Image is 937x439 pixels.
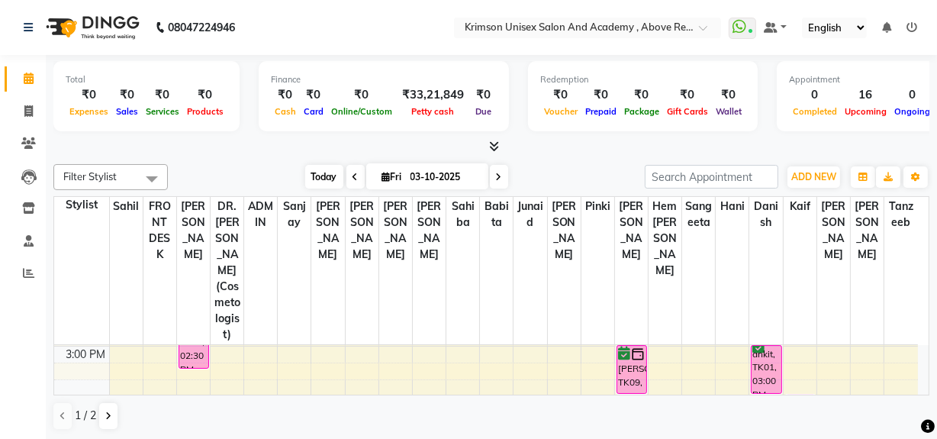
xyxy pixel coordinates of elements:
[327,106,396,117] span: Online/Custom
[66,86,112,104] div: ₹0
[211,197,243,344] span: DR. [PERSON_NAME] (cosmetologist)
[63,170,117,182] span: Filter Stylist
[789,106,841,117] span: Completed
[413,197,446,264] span: [PERSON_NAME]
[183,106,227,117] span: Products
[183,86,227,104] div: ₹0
[712,86,745,104] div: ₹0
[581,86,620,104] div: ₹0
[841,86,890,104] div: 16
[540,86,581,104] div: ₹0
[716,197,749,216] span: Hani
[408,106,459,117] span: Petty cash
[54,197,109,213] div: Stylist
[752,346,781,393] div: ankit, TK01, 03:00 PM-04:00 PM, MEN grooming package combo 2-MEN [PERSON_NAME] Setting + Hair Was...
[663,86,712,104] div: ₹0
[112,86,142,104] div: ₹0
[75,408,96,424] span: 1 / 2
[143,197,176,264] span: FRONT DESK
[311,197,344,264] span: [PERSON_NAME]
[540,106,581,117] span: Voucher
[271,73,497,86] div: Finance
[540,73,745,86] div: Redemption
[645,165,778,189] input: Search Appointment
[300,86,327,104] div: ₹0
[884,197,918,232] span: Tanzeeb
[581,106,620,117] span: Prepaid
[789,86,841,104] div: 0
[581,197,614,216] span: Pinki
[379,197,412,264] span: [PERSON_NAME]
[278,197,311,232] span: sanjay
[177,197,210,264] span: [PERSON_NAME]
[480,197,513,232] span: Babita
[378,171,406,182] span: Fri
[791,171,836,182] span: ADD NEW
[784,197,816,216] span: Kaif
[396,86,470,104] div: ₹33,21,849
[817,197,850,264] span: [PERSON_NAME]
[890,106,934,117] span: Ongoing
[472,106,495,117] span: Due
[470,86,497,104] div: ₹0
[406,166,482,189] input: 2025-10-03
[39,6,143,49] img: logo
[548,197,581,264] span: [PERSON_NAME]
[615,197,648,264] span: [PERSON_NAME]
[142,86,183,104] div: ₹0
[305,165,343,189] span: Today
[63,347,109,363] div: 3:00 PM
[271,86,300,104] div: ₹0
[841,106,890,117] span: Upcoming
[749,197,782,232] span: Danish
[446,197,479,232] span: sahiba
[66,106,112,117] span: Expenses
[712,106,745,117] span: Wallet
[620,86,663,104] div: ₹0
[617,346,646,393] div: [PERSON_NAME], TK09, 03:00 PM-04:00 PM, (F) hair colour-GLOBAL MAJIREL BASE
[851,197,884,264] span: [PERSON_NAME]
[620,106,663,117] span: Package
[112,106,142,117] span: Sales
[649,197,681,280] span: Hem [PERSON_NAME]
[66,73,227,86] div: Total
[327,86,396,104] div: ₹0
[168,6,235,49] b: 08047224946
[271,106,300,117] span: Cash
[244,197,277,232] span: ADMIN
[890,86,934,104] div: 0
[787,166,840,188] button: ADD NEW
[300,106,327,117] span: Card
[663,106,712,117] span: Gift Cards
[514,197,546,232] span: junaid
[142,106,183,117] span: Services
[682,197,715,232] span: Sangeeta
[346,197,378,264] span: [PERSON_NAME]
[110,197,143,216] span: Sahil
